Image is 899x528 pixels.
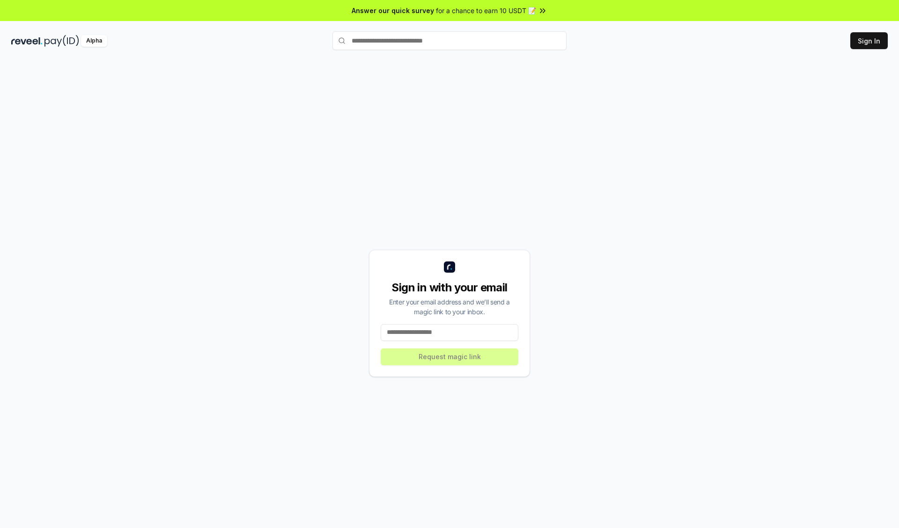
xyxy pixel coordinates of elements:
img: pay_id [44,35,79,47]
div: Enter your email address and we’ll send a magic link to your inbox. [381,297,518,317]
img: reveel_dark [11,35,43,47]
div: Sign in with your email [381,280,518,295]
button: Sign In [850,32,888,49]
div: Alpha [81,35,107,47]
span: for a chance to earn 10 USDT 📝 [436,6,536,15]
span: Answer our quick survey [352,6,434,15]
img: logo_small [444,261,455,273]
